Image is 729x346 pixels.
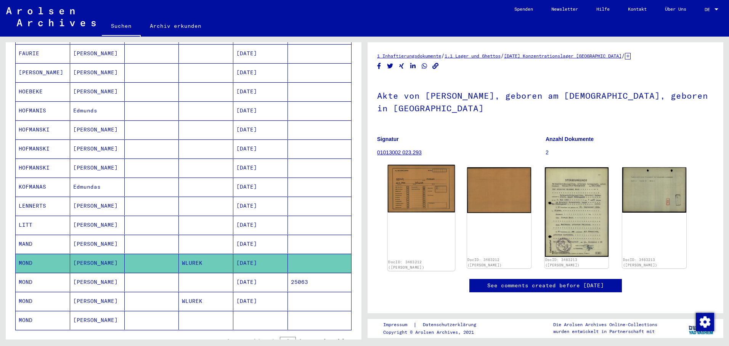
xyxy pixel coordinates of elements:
mat-cell: KOFMANAS [16,178,70,196]
button: Share on LinkedIn [409,61,417,71]
button: Share on Twitter [386,61,394,71]
a: DocID: 3463212 ([PERSON_NAME]) [388,260,424,270]
b: Anzahl Dokumente [546,136,594,142]
p: wurden entwickelt in Partnerschaft mit [553,328,657,335]
mat-cell: [PERSON_NAME] [70,63,125,82]
img: 001.jpg [545,167,609,257]
mat-cell: [PERSON_NAME] [70,120,125,139]
button: Copy link [432,61,440,71]
img: yv_logo.png [687,319,716,338]
mat-cell: [DATE] [233,44,288,63]
p: 2 [546,149,714,157]
mat-cell: [PERSON_NAME] [70,273,125,292]
img: 002.jpg [467,167,531,213]
mat-cell: LENNERTS [16,197,70,215]
img: Zustimmung ändern [696,313,714,331]
button: Share on Xing [398,61,406,71]
a: 1.1 Lager und Ghettos [445,53,501,59]
mat-cell: [PERSON_NAME] [70,292,125,311]
mat-cell: [DATE] [233,159,288,177]
mat-cell: [PERSON_NAME] [70,82,125,101]
a: DocID: 3463212 ([PERSON_NAME]) [467,258,502,267]
mat-cell: [DATE] [233,216,288,234]
b: Signatur [377,136,399,142]
mat-cell: [PERSON_NAME] [70,44,125,63]
mat-cell: MOND [16,273,70,292]
mat-cell: WLUREK [179,254,233,272]
a: [DATE] Konzentrationslager [GEOGRAPHIC_DATA] [504,53,621,59]
mat-cell: HOFMANSKI [16,120,70,139]
mat-cell: FAURIE [16,44,70,63]
span: / [441,52,445,59]
mat-cell: [PERSON_NAME] [70,216,125,234]
mat-cell: WLUREK [179,292,233,311]
mat-cell: [DATE] [233,120,288,139]
mat-cell: HOFMANIS [16,101,70,120]
p: Copyright © Arolsen Archives, 2021 [383,329,485,336]
mat-cell: MAND [16,235,70,253]
mat-cell: MOND [16,311,70,330]
button: Share on Facebook [375,61,383,71]
mat-cell: [PERSON_NAME] [70,197,125,215]
mat-cell: [PERSON_NAME] [70,139,125,158]
img: 002.jpg [622,167,686,212]
a: Suchen [102,17,141,37]
mat-cell: LITT [16,216,70,234]
mat-cell: [DATE] [233,101,288,120]
mat-cell: MOND [16,292,70,311]
a: Archiv erkunden [141,17,210,35]
h1: Akte von [PERSON_NAME], geboren am [DEMOGRAPHIC_DATA], geboren in [GEOGRAPHIC_DATA] [377,78,714,124]
mat-cell: [PERSON_NAME] [70,235,125,253]
mat-cell: [PERSON_NAME] [70,311,125,330]
mat-cell: [DATE] [233,178,288,196]
mat-cell: HOEBEKE [16,82,70,101]
mat-cell: Edmundas [70,178,125,196]
span: DE [705,7,713,12]
mat-cell: [PERSON_NAME] [16,63,70,82]
mat-cell: MOND [16,254,70,272]
div: Zustimmung ändern [695,312,714,331]
mat-cell: HOFMANSKI [16,159,70,177]
mat-cell: HOFMANSKI [16,139,70,158]
a: DocID: 3463213 ([PERSON_NAME]) [545,258,580,267]
a: 01013002 023.293 [377,149,422,155]
div: 1 – 25 of 55 [205,338,237,344]
img: Arolsen_neg.svg [6,7,96,26]
a: See comments created before [DATE] [487,282,604,290]
a: Datenschutzerklärung [417,321,485,329]
button: Share on WhatsApp [421,61,429,71]
mat-cell: [PERSON_NAME] [70,159,125,177]
a: DocID: 3463213 ([PERSON_NAME]) [623,258,657,267]
mat-cell: [DATE] [233,139,288,158]
mat-cell: [DATE] [233,235,288,253]
mat-cell: [DATE] [233,292,288,311]
span: / [501,52,504,59]
div: of 3 [280,337,318,344]
mat-cell: [DATE] [233,197,288,215]
mat-cell: [DATE] [233,82,288,101]
p: Die Arolsen Archives Online-Collections [553,321,657,328]
a: 1 Inhaftierungsdokumente [377,53,441,59]
mat-cell: [DATE] [233,273,288,292]
img: 001.jpg [388,165,455,213]
mat-cell: Edmunds [70,101,125,120]
mat-cell: 25063 [288,273,351,292]
mat-cell: [DATE] [233,254,288,272]
div: | [383,321,485,329]
mat-cell: [DATE] [233,63,288,82]
mat-cell: [PERSON_NAME] [70,254,125,272]
a: Impressum [383,321,413,329]
span: / [621,52,625,59]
